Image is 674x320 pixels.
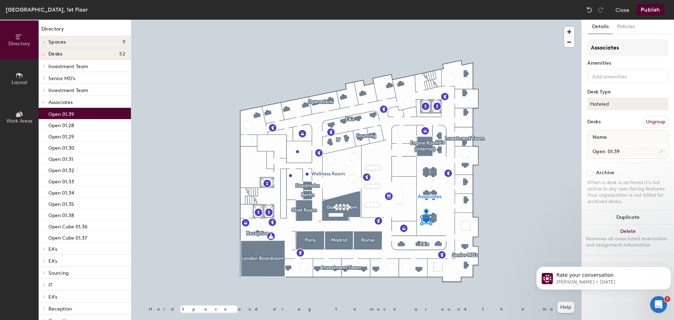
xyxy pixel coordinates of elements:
[48,233,87,241] p: Open Cube 01.37
[597,6,604,13] img: Redo
[48,99,73,105] span: Associates
[48,132,74,140] p: Open 01.29
[48,210,74,218] p: Open 01.38
[643,116,668,128] button: Ungroup
[48,120,74,129] p: Open 01.28
[589,131,610,144] span: Name
[48,177,74,185] p: Open 01.33
[8,41,30,47] span: Directory
[48,282,52,288] span: IT
[582,210,674,224] button: Duplicate
[48,51,62,57] span: Desks
[596,170,614,176] div: Archive
[48,76,75,81] span: Senior MD's
[48,188,74,196] p: Open 01.34
[123,39,125,45] span: 9
[587,89,668,95] div: Desk Type
[534,252,674,301] iframe: Intercom notifications message
[48,87,88,93] span: Investment Team
[48,154,73,162] p: Open 01.31
[636,4,664,15] button: Publish
[48,199,74,207] p: Open 01.35
[591,72,654,80] input: Add amenities
[48,143,74,151] p: Open 01.30
[588,20,613,34] button: Details
[119,51,125,57] span: 52
[613,20,639,34] button: Policies
[48,222,87,230] p: Open Cube 01.36
[586,6,593,13] img: Undo
[587,119,601,125] div: Desks
[582,224,674,255] button: DeleteRemoves all associated reservation and assignment information
[12,79,27,85] span: Layout
[557,302,574,313] button: Help
[48,270,68,276] span: Sourcing
[665,296,670,302] span: 2
[48,246,57,252] span: EA's
[6,118,32,124] span: Work Areas
[589,146,667,156] input: Unnamed desk
[39,25,131,36] h1: Directory
[650,296,667,313] iframe: Intercom live chat
[48,306,72,312] span: Reception
[6,5,88,14] div: [GEOGRAPHIC_DATA], 1st Floor
[586,236,670,248] div: Removes all associated reservation and assignment information
[48,109,74,117] p: Open 01.39
[587,60,668,66] div: Amenities
[587,98,668,110] button: Hoteled
[48,294,57,300] span: EA's
[48,39,66,45] span: Spaces
[48,258,57,264] span: EA's
[48,64,88,70] span: Investment Team
[48,165,74,174] p: Open 01.32
[615,4,629,15] button: Close
[587,179,668,205] div: When a desk is archived it's not active in any user-facing features. Your organization is not bil...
